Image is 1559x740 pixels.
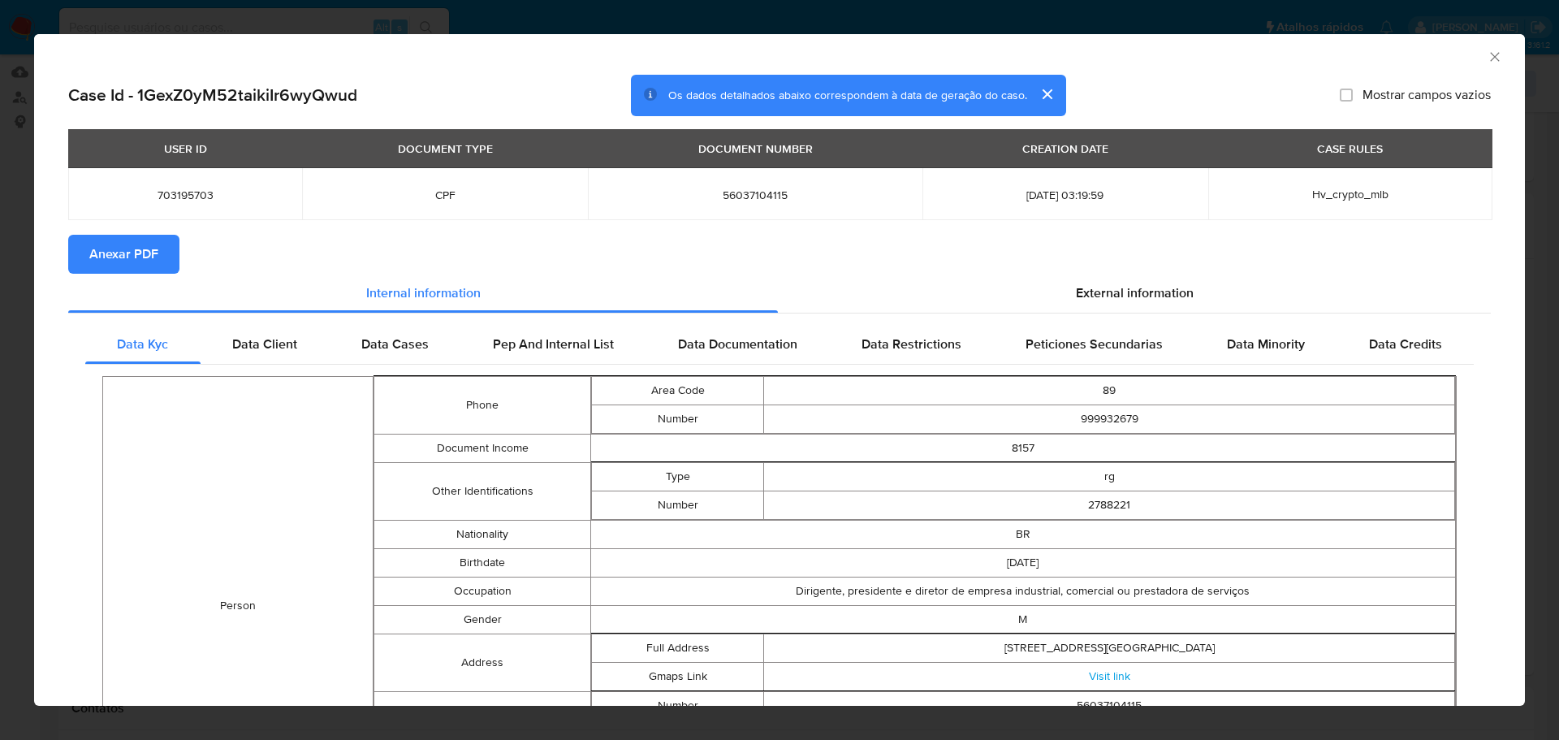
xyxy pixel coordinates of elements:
[591,405,764,433] td: Number
[374,605,590,634] td: Gender
[493,335,614,353] span: Pep And Internal List
[862,335,961,353] span: Data Restrictions
[764,462,1455,491] td: rg
[89,236,158,272] span: Anexar PDF
[1076,283,1194,302] span: External information
[689,135,823,162] div: DOCUMENT NUMBER
[388,135,503,162] div: DOCUMENT TYPE
[678,335,797,353] span: Data Documentation
[1363,87,1491,103] span: Mostrar campos vazios
[34,34,1525,706] div: closure-recommendation-modal
[590,520,1455,548] td: BR
[1340,89,1353,102] input: Mostrar campos vazios
[591,662,764,690] td: Gmaps Link
[668,87,1027,103] span: Os dados detalhados abaixo correspondem à data de geração do caso.
[590,577,1455,605] td: Dirigente, presidente e diretor de empresa industrial, comercial ou prestadora de serviços
[1227,335,1305,353] span: Data Minority
[591,376,764,405] td: Area Code
[374,434,590,462] td: Document Income
[232,335,297,353] span: Data Client
[366,283,481,302] span: Internal information
[764,691,1455,720] td: 56037104115
[374,548,590,577] td: Birthdate
[117,335,168,353] span: Data Kyc
[1487,49,1501,63] button: Fechar a janela
[68,84,357,106] h2: Case Id - 1GexZ0yM52taikiIr6wyQwud
[764,405,1455,433] td: 999932679
[1307,135,1393,162] div: CASE RULES
[374,462,590,520] td: Other Identifications
[591,691,764,720] td: Number
[374,376,590,434] td: Phone
[374,577,590,605] td: Occupation
[361,335,429,353] span: Data Cases
[1089,668,1130,684] a: Visit link
[942,188,1189,202] span: [DATE] 03:19:59
[85,325,1474,364] div: Detailed internal info
[764,491,1455,519] td: 2788221
[591,491,764,519] td: Number
[590,605,1455,634] td: M
[1013,135,1118,162] div: CREATION DATE
[591,634,764,662] td: Full Address
[374,634,590,691] td: Address
[68,274,1491,313] div: Detailed info
[154,135,217,162] div: USER ID
[590,548,1455,577] td: [DATE]
[764,376,1455,405] td: 89
[68,235,179,274] button: Anexar PDF
[374,520,590,548] td: Nationality
[764,634,1455,662] td: [STREET_ADDRESS][GEOGRAPHIC_DATA]
[1369,335,1442,353] span: Data Credits
[1312,186,1388,202] span: Hv_crypto_mlb
[322,188,568,202] span: CPF
[607,188,902,202] span: 56037104115
[1026,335,1163,353] span: Peticiones Secundarias
[590,434,1455,462] td: 8157
[591,462,764,491] td: Type
[1027,75,1066,114] button: cerrar
[88,188,283,202] span: 703195703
